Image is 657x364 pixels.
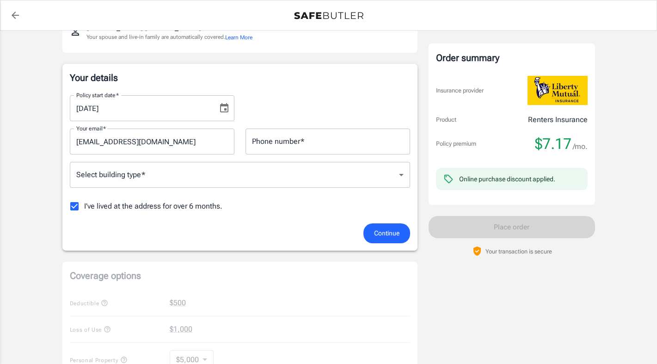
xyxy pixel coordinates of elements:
p: Your spouse and live-in family are automatically covered. [86,33,252,42]
img: Liberty Mutual [528,76,588,105]
p: Insurance provider [436,86,484,95]
div: Order summary [436,51,588,65]
p: Policy premium [436,139,476,148]
input: MM/DD/YYYY [70,95,211,121]
input: Enter email [70,129,234,154]
input: Enter number [246,129,410,154]
p: Renters Insurance [528,114,588,125]
button: Continue [363,223,410,243]
img: Back to quotes [294,12,363,19]
p: Product [436,115,456,124]
p: Your details [70,71,410,84]
button: Learn More [225,33,252,42]
button: Choose date, selected date is Sep 13, 2025 [215,99,233,117]
span: /mo. [573,140,588,153]
svg: Insured person [70,26,81,37]
span: Continue [374,228,399,239]
label: Policy start date [76,91,119,99]
p: Your transaction is secure [485,247,552,256]
span: I've lived at the address for over 6 months. [84,201,222,212]
div: Online purchase discount applied. [459,174,555,184]
label: Your email [76,124,106,132]
span: $7.17 [535,135,571,153]
a: back to quotes [6,6,25,25]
